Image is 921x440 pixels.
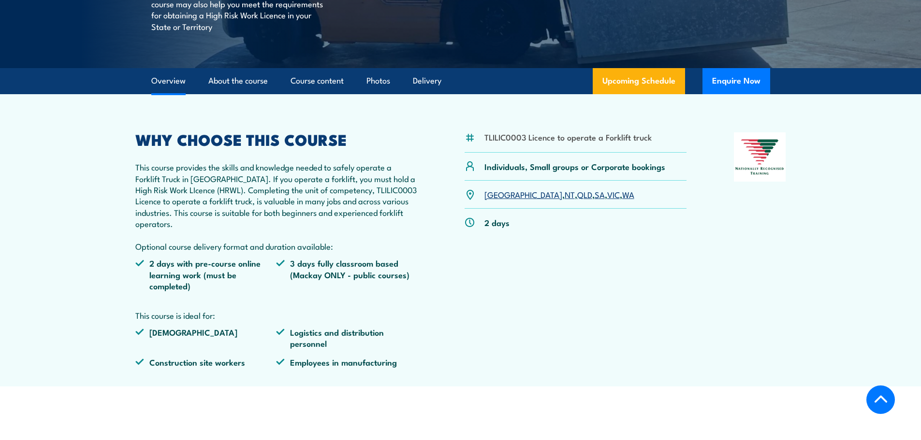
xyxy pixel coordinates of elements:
[593,68,685,94] a: Upcoming Schedule
[135,132,418,146] h2: WHY CHOOSE THIS COURSE
[413,68,441,94] a: Delivery
[484,161,665,172] p: Individuals, Small groups or Corporate bookings
[484,189,634,200] p: , , , , ,
[135,161,418,252] p: This course provides the skills and knowledge needed to safely operate a Forklift Truck in [GEOGR...
[135,310,418,321] p: This course is ideal for:
[208,68,268,94] a: About the course
[276,326,417,349] li: Logistics and distribution personnel
[484,131,652,142] li: TLILIC0003 Licence to operate a Forklift truck
[565,188,575,200] a: NT
[276,257,417,291] li: 3 days fully classroom based (Mackay ONLY - public courses)
[135,257,277,291] li: 2 days with pre-course online learning work (must be completed)
[622,188,634,200] a: WA
[734,132,786,182] img: Nationally Recognised Training logo.
[607,188,620,200] a: VIC
[151,68,186,94] a: Overview
[577,188,592,200] a: QLD
[595,188,605,200] a: SA
[366,68,390,94] a: Photos
[291,68,344,94] a: Course content
[135,356,277,368] li: Construction site workers
[135,326,277,349] li: [DEMOGRAPHIC_DATA]
[702,68,770,94] button: Enquire Now
[484,188,562,200] a: [GEOGRAPHIC_DATA]
[276,356,417,368] li: Employees in manufacturing
[484,217,510,228] p: 2 days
